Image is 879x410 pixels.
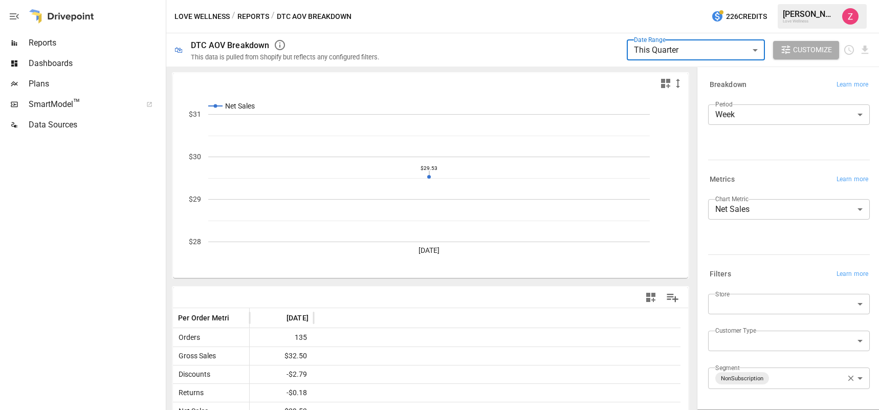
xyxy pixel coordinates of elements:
[255,329,309,347] span: 135
[173,94,680,278] svg: A chart.
[634,35,666,44] label: Date Range
[189,153,201,161] text: $30
[29,98,135,111] span: SmartModel
[715,195,749,203] label: Chart Metric
[715,363,739,372] label: Segment
[843,44,855,56] button: Schedule report
[419,246,440,254] text: [DATE]
[271,311,285,325] button: Sort
[189,195,201,203] text: $29
[707,7,771,26] button: 226Credits
[634,45,678,55] span: This Quarter
[287,313,309,323] span: [DATE]
[255,347,309,365] span: $32.50
[271,10,275,23] div: /
[191,40,270,50] div: DTC AOV Breakdown
[708,199,870,220] div: Net Sales
[189,110,201,118] text: $31
[710,174,735,185] h6: Metrics
[661,286,684,309] button: Manage Columns
[191,53,379,61] div: This data is pulled from Shopify but reflects any configured filters.
[842,8,859,25] img: Zoe Keller
[837,175,868,185] span: Learn more
[710,79,746,91] h6: Breakdown
[837,80,868,90] span: Learn more
[174,10,230,23] button: Love Wellness
[783,19,836,24] div: Love Wellness
[836,2,865,31] button: Zoe Keller
[773,41,840,59] button: Customize
[715,100,733,109] label: Period
[715,290,730,298] label: Store
[421,165,437,171] text: $29.53
[174,329,200,347] span: Orders
[255,365,309,383] span: -$2.79
[237,10,269,23] button: Reports
[73,97,80,110] span: ™
[174,365,210,383] span: Discounts
[189,238,201,246] text: $28
[793,44,832,56] span: Customize
[726,10,767,23] span: 226 Credits
[29,119,164,131] span: Data Sources
[783,9,836,19] div: [PERSON_NAME]
[29,78,164,90] span: Plans
[255,384,309,402] span: -$0.18
[29,57,164,70] span: Dashboards
[230,311,244,325] button: Sort
[710,269,731,280] h6: Filters
[174,347,216,365] span: Gross Sales
[837,269,868,279] span: Learn more
[174,45,183,55] div: 🛍
[178,313,233,323] span: Per Order Metric
[174,384,204,402] span: Returns
[717,373,767,384] span: NonSubscription
[232,10,235,23] div: /
[859,44,871,56] button: Download report
[715,326,756,335] label: Customer Type
[708,104,870,125] div: Week
[225,102,255,110] text: Net Sales
[29,37,164,49] span: Reports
